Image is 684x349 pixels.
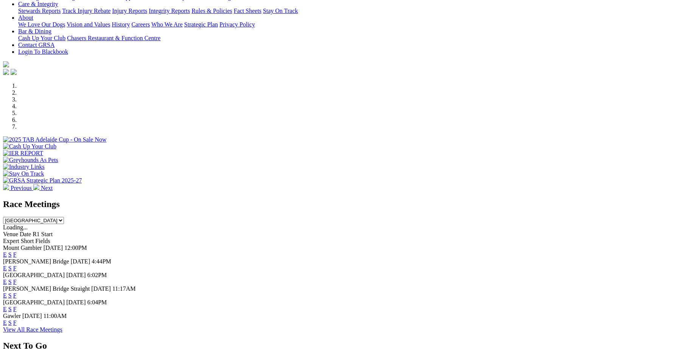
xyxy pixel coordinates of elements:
div: About [18,21,681,28]
a: Strategic Plan [184,21,218,28]
a: S [8,251,12,258]
a: Contact GRSA [18,42,54,48]
span: [DATE] [71,258,90,265]
span: [DATE] [66,299,86,305]
img: Cash Up Your Club [3,143,56,150]
a: S [8,306,12,312]
span: Next [41,185,53,191]
a: Rules & Policies [191,8,232,14]
h2: Race Meetings [3,199,681,209]
span: [DATE] [66,272,86,278]
a: F [13,292,17,299]
div: Care & Integrity [18,8,681,14]
img: chevron-left-pager-white.svg [3,184,9,190]
span: Gawler [3,313,21,319]
img: Greyhounds As Pets [3,157,58,164]
a: Care & Integrity [18,1,58,7]
a: F [13,251,17,258]
div: Bar & Dining [18,35,681,42]
a: S [8,279,12,285]
a: F [13,265,17,271]
a: Integrity Reports [149,8,190,14]
a: S [8,265,12,271]
span: 6:02PM [87,272,107,278]
a: E [3,292,7,299]
img: Stay On Track [3,170,44,177]
img: twitter.svg [11,69,17,75]
a: History [112,21,130,28]
a: Fact Sheets [234,8,261,14]
img: logo-grsa-white.png [3,61,9,67]
a: E [3,251,7,258]
a: Vision and Values [67,21,110,28]
a: Cash Up Your Club [18,35,65,41]
a: F [13,306,17,312]
span: 6:04PM [87,299,107,305]
span: Previous [11,185,32,191]
span: 4:44PM [92,258,111,265]
span: [PERSON_NAME] Bridge Straight [3,285,90,292]
a: We Love Our Dogs [18,21,65,28]
img: Industry Links [3,164,45,170]
span: [DATE] [22,313,42,319]
a: E [3,319,7,326]
a: F [13,319,17,326]
span: 12:00PM [64,245,87,251]
a: Privacy Policy [219,21,255,28]
span: [GEOGRAPHIC_DATA] [3,299,65,305]
img: chevron-right-pager-white.svg [33,184,39,190]
span: 11:17AM [112,285,136,292]
span: R1 Start [33,231,53,237]
span: Expert [3,238,19,244]
a: F [13,279,17,285]
span: Date [20,231,31,237]
a: Track Injury Rebate [62,8,110,14]
a: Chasers Restaurant & Function Centre [67,35,160,41]
a: E [3,265,7,271]
span: Mount Gambier [3,245,42,251]
img: GRSA Strategic Plan 2025-27 [3,177,82,184]
span: Venue [3,231,18,237]
a: About [18,14,33,21]
a: Login To Blackbook [18,48,68,55]
span: [GEOGRAPHIC_DATA] [3,272,65,278]
a: E [3,279,7,285]
a: Bar & Dining [18,28,51,34]
a: Injury Reports [112,8,147,14]
a: Who We Are [151,21,183,28]
img: facebook.svg [3,69,9,75]
a: Stewards Reports [18,8,61,14]
span: Short [21,238,34,244]
span: 11:00AM [44,313,67,319]
span: [PERSON_NAME] Bridge [3,258,69,265]
img: IER REPORT [3,150,43,157]
span: [DATE] [91,285,111,292]
a: Careers [131,21,150,28]
a: S [8,319,12,326]
a: View All Race Meetings [3,326,62,333]
a: Previous [3,185,33,191]
span: Fields [35,238,50,244]
span: Loading... [3,224,28,231]
span: [DATE] [44,245,63,251]
a: S [8,292,12,299]
a: E [3,306,7,312]
img: 2025 TAB Adelaide Cup - On Sale Now [3,136,107,143]
a: Stay On Track [263,8,298,14]
a: Next [33,185,53,191]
